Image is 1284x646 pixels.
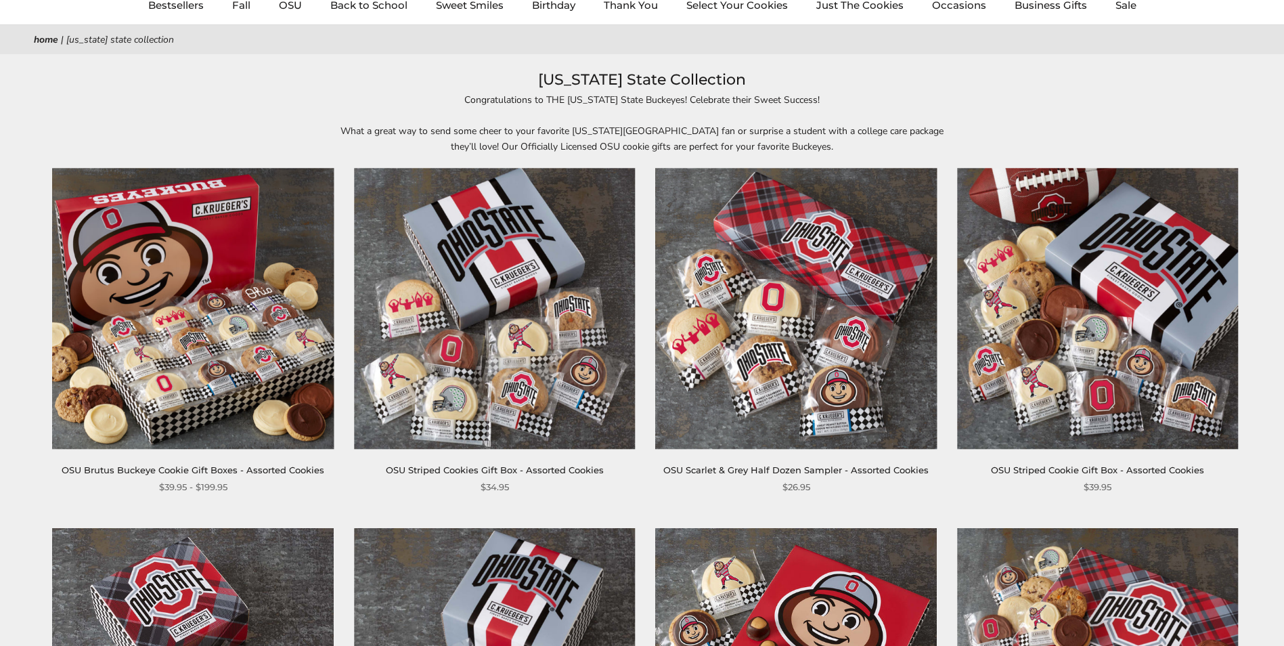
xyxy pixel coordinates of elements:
span: [US_STATE] State Collection [66,33,174,46]
span: $39.95 - $199.95 [159,480,227,494]
img: OSU Scarlet & Grey Half Dozen Sampler - Assorted Cookies [655,168,937,450]
a: OSU Striped Cookie Gift Box - Assorted Cookies [991,465,1204,475]
nav: breadcrumbs [34,32,1250,47]
span: $26.95 [782,480,810,494]
a: OSU Scarlet & Grey Half Dozen Sampler - Assorted Cookies [663,465,929,475]
a: OSU Striped Cookies Gift Box - Assorted Cookies [386,465,604,475]
h1: [US_STATE] State Collection [54,68,1230,92]
span: $39.95 [1084,480,1111,494]
a: Home [34,33,58,46]
p: What a great way to send some cheer to your favorite [US_STATE][GEOGRAPHIC_DATA] fan or surprise ... [331,123,954,154]
span: | [61,33,64,46]
p: Congratulations to THE [US_STATE] State Buckeyes! Celebrate their Sweet Success! [331,92,954,108]
img: OSU Brutus Buckeye Cookie Gift Boxes - Assorted Cookies [52,168,334,450]
a: OSU Brutus Buckeye Cookie Gift Boxes - Assorted Cookies [62,465,324,475]
img: OSU Striped Cookie Gift Box - Assorted Cookies [957,168,1239,450]
img: OSU Striped Cookies Gift Box - Assorted Cookies [354,168,636,450]
span: $34.95 [481,480,509,494]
